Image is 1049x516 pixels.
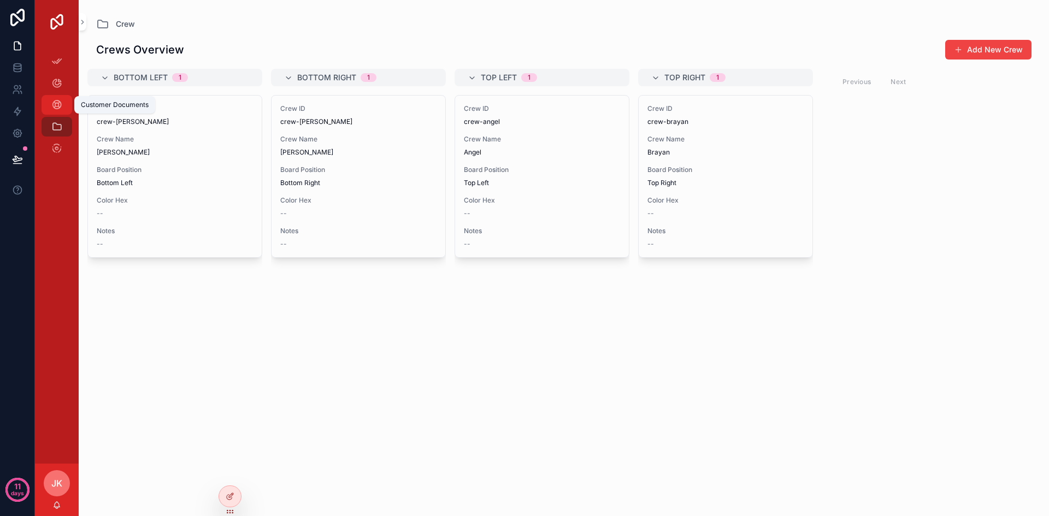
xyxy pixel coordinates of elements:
div: 1 [528,73,531,82]
p: 11 [14,481,21,492]
span: crew-brayan [647,117,804,126]
span: -- [280,209,287,218]
span: Board Position [280,165,437,174]
span: JK [51,477,62,490]
span: Notes [280,227,437,235]
span: Brayan [647,148,804,157]
span: Crew [116,19,135,29]
span: Top Right [647,179,804,187]
span: Angel [464,148,620,157]
span: Board Position [647,165,804,174]
span: crew-angel [464,117,620,126]
span: Color Hex [464,196,620,205]
span: crew-[PERSON_NAME] [280,117,437,126]
a: Crew [96,17,135,31]
span: Crew ID [647,104,804,113]
span: Notes [97,227,253,235]
span: Bottom Left [114,72,168,83]
span: -- [280,240,287,248]
span: Color Hex [647,196,804,205]
span: Notes [647,227,804,235]
p: days [11,485,24,501]
div: Customer Documents [81,100,149,109]
div: 1 [716,73,719,82]
span: -- [97,209,103,218]
span: crew-[PERSON_NAME] [97,117,253,126]
span: -- [647,209,654,218]
span: Color Hex [97,196,253,205]
span: Crew Name [280,135,437,144]
span: -- [464,209,470,218]
span: Top Left [481,72,517,83]
span: Color Hex [280,196,437,205]
span: [PERSON_NAME] [97,148,253,157]
span: -- [464,240,470,248]
a: Crew IDcrew-[PERSON_NAME]Crew Name[PERSON_NAME]Board PositionBottom LeftColor Hex--Notes-- [87,95,262,258]
span: Board Position [464,165,620,174]
span: Crew Name [97,135,253,144]
a: Crew IDcrew-[PERSON_NAME]Crew Name[PERSON_NAME]Board PositionBottom RightColor Hex--Notes-- [271,95,446,258]
div: scrollable content [35,44,79,173]
span: Bottom Right [297,72,356,83]
button: Add New Crew [945,40,1032,60]
span: Crew Name [647,135,804,144]
h1: Crews Overview [96,42,184,57]
span: -- [97,240,103,248]
span: Bottom Right [280,179,437,187]
span: [PERSON_NAME] [280,148,437,157]
span: Top Right [664,72,705,83]
a: Crew IDcrew-angelCrew NameAngelBoard PositionTop LeftColor Hex--Notes-- [455,95,629,258]
img: App logo [48,13,66,31]
a: Crew IDcrew-brayanCrew NameBrayanBoard PositionTop RightColor Hex--Notes-- [638,95,813,258]
span: Crew Name [464,135,620,144]
span: Board Position [97,165,253,174]
div: 1 [367,73,370,82]
span: Bottom Left [97,179,253,187]
span: -- [647,240,654,248]
div: 1 [179,73,181,82]
span: Top Left [464,179,620,187]
span: Notes [464,227,620,235]
span: Crew ID [280,104,437,113]
span: Crew ID [464,104,620,113]
span: Crew ID [97,104,253,113]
